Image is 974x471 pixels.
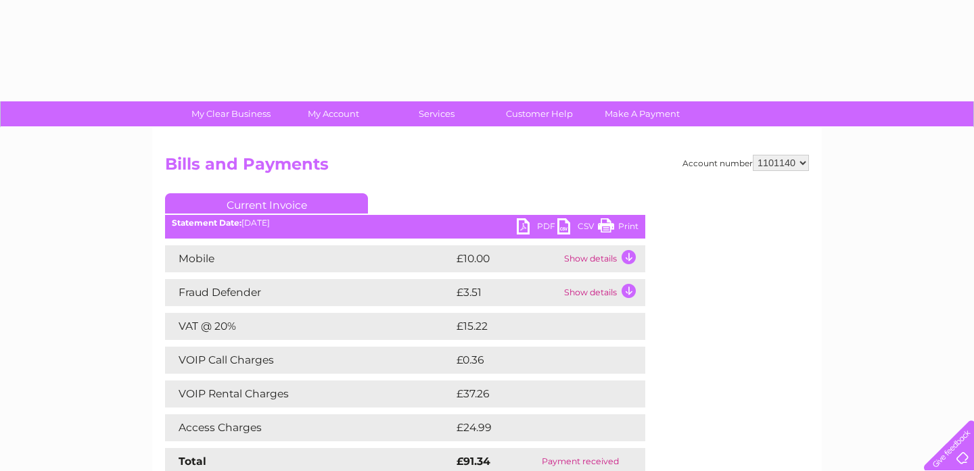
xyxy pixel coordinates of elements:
[165,155,809,180] h2: Bills and Payments
[457,455,490,468] strong: £91.34
[453,347,613,374] td: £0.36
[165,414,453,441] td: Access Charges
[561,245,645,272] td: Show details
[165,218,645,228] div: [DATE]
[453,380,618,407] td: £37.26
[165,347,453,374] td: VOIP Call Charges
[165,380,453,407] td: VOIP Rental Charges
[598,218,639,238] a: Print
[517,218,557,238] a: PDF
[453,414,619,441] td: £24.99
[682,155,809,171] div: Account number
[165,313,453,340] td: VAT @ 20%
[557,218,598,238] a: CSV
[453,279,561,306] td: £3.51
[453,245,561,272] td: £10.00
[165,193,368,214] a: Current Invoice
[484,101,595,126] a: Customer Help
[179,455,206,468] strong: Total
[561,279,645,306] td: Show details
[175,101,287,126] a: My Clear Business
[586,101,698,126] a: Make A Payment
[381,101,492,126] a: Services
[172,218,241,228] b: Statement Date:
[453,313,616,340] td: £15.22
[278,101,390,126] a: My Account
[165,245,453,272] td: Mobile
[165,279,453,306] td: Fraud Defender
